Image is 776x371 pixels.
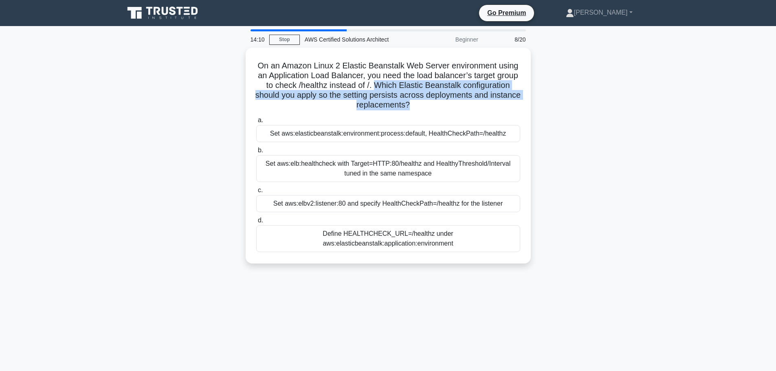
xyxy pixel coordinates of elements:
[256,195,520,212] div: Set aws:elbv2:listener:80 and specify HealthCheckPath=/healthz for the listener
[412,31,483,48] div: Beginner
[258,116,263,123] span: a.
[300,31,412,48] div: AWS Certified Solutions Architect
[258,187,263,193] span: c.
[546,4,652,21] a: [PERSON_NAME]
[483,31,531,48] div: 8/20
[258,147,263,154] span: b.
[256,155,520,182] div: Set aws:elb:healthcheck with Target=HTTP:80/healthz and HealthyThreshold/Interval tuned in the sa...
[255,61,521,110] h5: On an Amazon Linux 2 Elastic Beanstalk Web Server environment using an Application Load Balancer,...
[256,125,520,142] div: Set aws:elasticbeanstalk:environment:process:default, HealthCheckPath=/healthz
[258,217,263,224] span: d.
[256,225,520,252] div: Define HEALTHCHECK_URL=/healthz under aws:elasticbeanstalk:application:environment
[269,35,300,45] a: Stop
[482,8,531,18] a: Go Premium
[246,31,269,48] div: 14:10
